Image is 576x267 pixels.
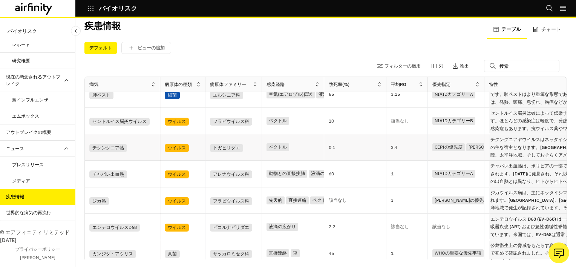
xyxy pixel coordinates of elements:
[431,60,443,72] button: 列
[267,91,315,98] div: 空気(エアロゾル)伝送
[89,91,113,99] div: 肺ペスト
[546,2,553,15] button: 捜索
[439,63,443,69] font: 列
[165,91,180,99] div: 細菌
[165,170,189,178] div: ウイルス
[329,81,349,87] font: 致死率(%)
[165,144,189,152] div: ウイルス
[89,170,127,178] div: チャパレ出血熱
[89,81,98,87] font: 病気
[391,91,427,98] p: 3.15
[8,24,37,38] p: バイオリスク
[210,144,243,152] div: トガビリダエ
[377,60,421,72] button: フィルターの適用
[309,170,340,178] div: 液滴の広がり
[267,249,289,257] div: 直接連絡
[89,250,136,258] div: カンジダ・アウリス
[391,144,427,151] p: 3.4
[466,143,529,151] div: [PERSON_NAME]の優先順位
[291,249,300,257] div: 車
[432,170,475,178] div: NIAIDカテゴリーA
[267,170,307,178] div: 動物との直接接触
[329,250,386,257] p: 45
[267,223,298,231] div: 液滴の広がり
[391,81,406,87] font: 平均RO
[432,117,475,125] div: NIAIDカテゴリーB
[165,224,189,232] div: ウイルス
[432,81,450,87] font: 優先指定
[548,242,569,263] button: アナリストに質問する
[391,170,427,178] p: 1
[89,144,127,152] div: チクングニア熱
[541,26,561,33] font: チャート
[391,196,427,204] p: 3
[15,246,60,253] a: プライバシーポリシー
[71,26,81,36] button: サイドバーを閉じる
[6,193,24,200] div: 疾患情報
[432,91,475,98] div: NIAIDカテゴリーA
[267,196,285,204] div: 先天的
[310,196,333,204] div: ベクトル
[329,91,386,98] p: 65
[391,250,427,257] p: 1
[210,250,252,258] div: サッカロミセタ科
[6,145,24,152] div: ニュース
[210,224,252,232] div: ピコルナビリダエ
[267,117,289,125] div: ベクトル
[391,224,409,229] p: 該当なし
[452,60,469,72] button: 輸出
[210,118,252,126] div: フラビウイルス科
[6,74,63,87] div: 現在の懸念されるアウトブレイク
[329,170,386,178] p: 60
[89,118,150,126] div: セントルイス脳炎ウイルス
[165,118,189,126] div: ウイルス
[84,20,121,31] h2: 疾患情報
[12,113,39,120] div: エムポックス
[329,223,386,230] p: 2.2
[6,129,51,136] div: アウトブレイクの概要
[432,143,465,151] div: CEPIの優先度
[432,196,495,204] div: [PERSON_NAME]の優先順位
[12,57,30,64] div: 研究概要
[165,250,180,258] div: 真菌
[165,197,189,205] div: ウイルス
[267,81,285,87] font: 感染経路
[6,209,51,216] div: 世界的な病気の再流行
[12,41,30,48] div: レポート
[12,161,44,168] div: プレスリリース
[210,170,252,178] div: アレナウイルス科
[210,91,243,99] div: エルシニア科
[87,2,138,15] button: バイオリスク
[165,81,192,87] font: 病原体の種類
[329,117,386,125] p: 10
[489,81,498,87] font: 特性
[432,249,484,257] div: WHOの重要な優先事項
[89,197,109,205] div: ジカ熱
[267,143,289,151] div: ベクトル
[12,178,30,184] div: メディア
[432,224,450,229] p: 該当なし
[210,197,252,205] div: フラビウイルス科
[460,63,469,69] p: 輸出
[316,91,348,98] div: 液滴の広がり
[84,42,117,54] div: デフォルト
[99,5,138,12] p: バイオリスク
[12,97,48,103] div: 鳥インフルエンザ
[385,63,421,69] font: フィルターの適用
[210,81,246,87] font: 病原体ファミリー
[89,224,140,232] div: エンテロウイルスD68
[501,26,521,33] font: テーブル
[121,42,171,54] button: 変更の保存
[286,196,309,204] div: 直接連絡
[484,60,559,72] input: 捜索
[329,198,347,203] p: 該当なし
[138,45,165,51] p: ビューの追加
[329,144,386,151] p: 0.1
[391,119,409,123] p: 該当なし
[20,254,55,261] a: [PERSON_NAME]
